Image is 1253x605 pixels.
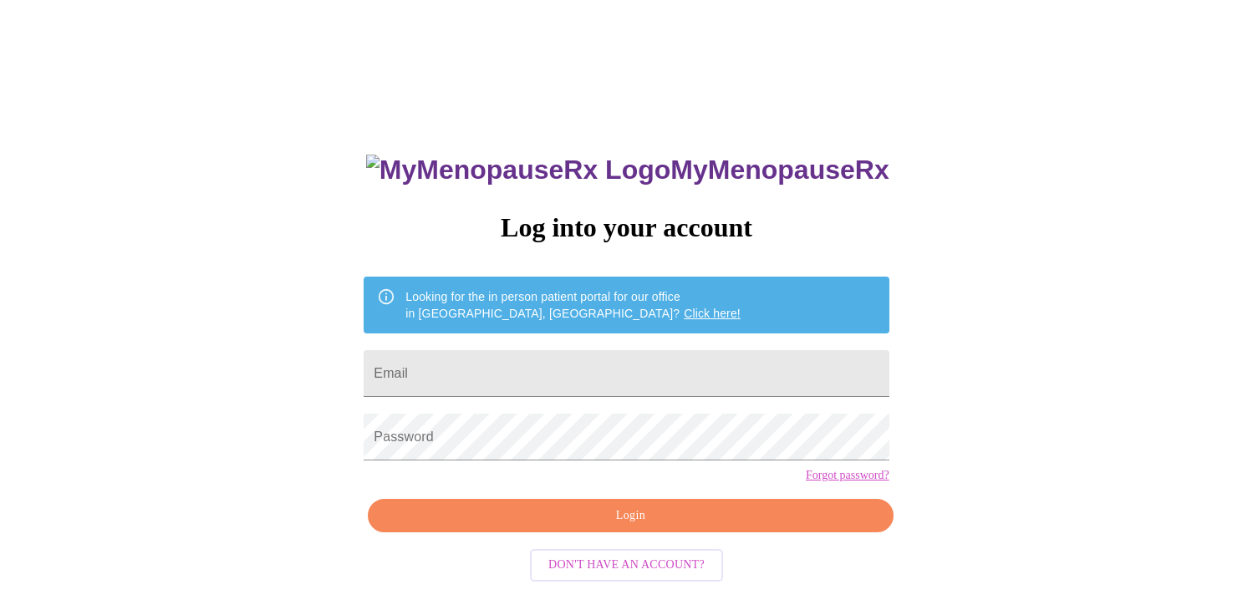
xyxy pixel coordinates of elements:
[806,469,889,482] a: Forgot password?
[368,499,893,533] button: Login
[530,549,723,582] button: Don't have an account?
[366,155,670,186] img: MyMenopauseRx Logo
[366,155,889,186] h3: MyMenopauseRx
[364,212,889,243] h3: Log into your account
[526,557,727,571] a: Don't have an account?
[548,555,705,576] span: Don't have an account?
[405,282,741,328] div: Looking for the in person patient portal for our office in [GEOGRAPHIC_DATA], [GEOGRAPHIC_DATA]?
[684,307,741,320] a: Click here!
[387,506,874,526] span: Login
